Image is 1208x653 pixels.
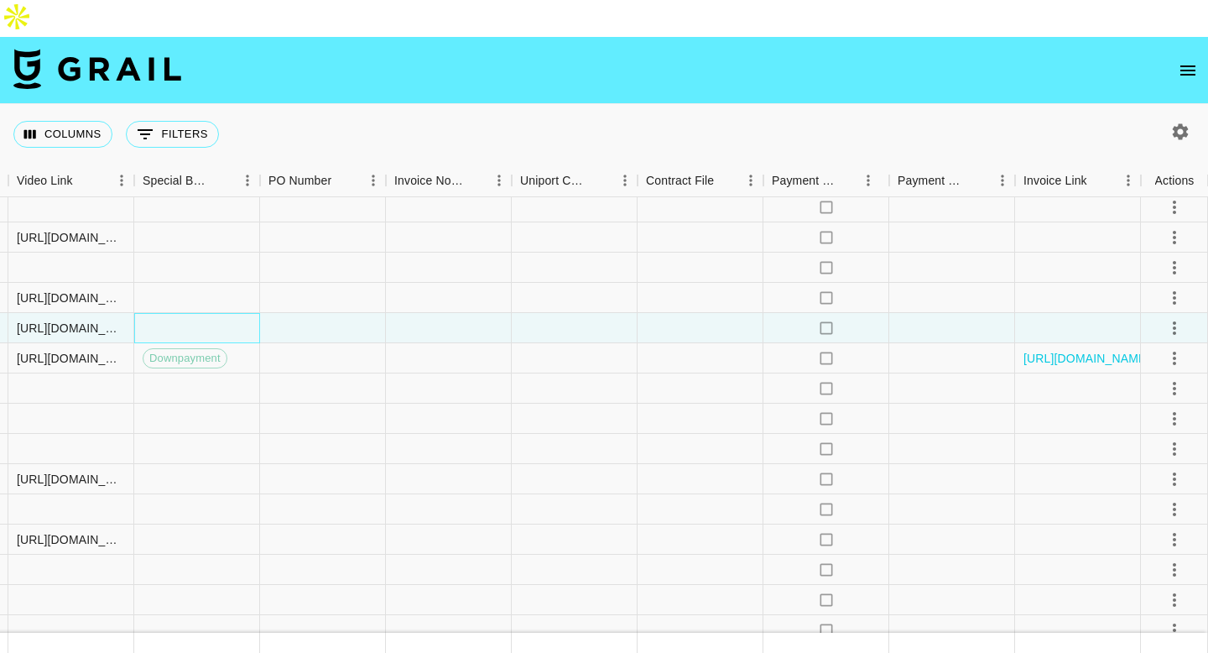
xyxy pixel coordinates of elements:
div: Payment Sent Date [898,165,966,197]
div: https://www.tiktok.com/@tayoricci/video/7530159592311934222?_t=ZT-8yGDVad9z93&_r=1 [17,350,125,367]
button: select merge strategy [1160,405,1189,433]
button: Sort [1087,169,1111,192]
div: PO Number [260,165,386,197]
button: Sort [589,169,612,192]
div: PO Number [268,165,331,197]
div: Payment Sent [772,165,837,197]
div: Actions [1155,165,1195,197]
button: select merge strategy [1160,495,1189,524]
div: Invoice Notes [386,165,512,197]
div: Payment Sent Date [889,165,1015,197]
div: https://www.tiktok.com/@clementinespieser/photo/7547147277626871054?_t=ZT-8zW0uk5SBbx&_r=1 [17,531,125,548]
div: Special Booking Type [143,165,211,197]
div: Uniport Contact Email [520,165,589,197]
button: Menu [856,168,881,193]
div: https://www.tiktok.com/@rylenbesler/video/7521491706626247992?_r=1&_t=ZM-8xcWZQa1CcS [17,471,125,488]
div: Actions [1141,165,1208,197]
button: select merge strategy [1160,314,1189,342]
button: Menu [1116,168,1141,193]
div: Uniport Contact Email [512,165,638,197]
div: https://www.tiktok.com/@chloekleiner/video/7520416525942082847?_t=ZP-8xXasDVrMND&_r=1 [17,290,125,306]
button: Menu [738,168,763,193]
button: select merge strategy [1160,253,1189,282]
button: Sort [966,169,990,192]
button: Menu [109,168,134,193]
button: Sort [463,169,487,192]
button: Sort [714,169,737,192]
button: select merge strategy [1160,344,1189,373]
div: Contract File [638,165,763,197]
button: select merge strategy [1160,193,1189,222]
button: open drawer [1171,54,1205,87]
button: select merge strategy [1160,465,1189,494]
button: select merge strategy [1160,616,1189,645]
button: select merge strategy [1160,586,1189,614]
button: select merge strategy [1160,284,1189,312]
span: Downpayment [143,351,226,367]
div: Video Link [8,165,134,197]
a: [URL][DOMAIN_NAME] [1023,350,1150,367]
button: Sort [73,169,96,192]
div: Payment Sent [763,165,889,197]
div: https://www.tiktok.com/@rylenbesler/video/7520378692254649606?_t=ZM-8xXS0VLH7On&_r=1 [17,229,125,246]
button: Menu [990,168,1015,193]
button: select merge strategy [1160,556,1189,584]
button: Sort [211,169,235,192]
button: Sort [837,169,861,192]
button: Menu [612,168,638,193]
button: select merge strategy [1160,374,1189,403]
button: Show filters [126,121,219,148]
img: Grail Talent [13,49,181,89]
div: Invoice Notes [394,165,463,197]
button: Menu [487,168,512,193]
div: https://www.tiktok.com/@meghancovv/video/7547384079717584183?_t=ZT-8zX6OyY0PHL&_r=1 [17,320,125,337]
div: Invoice Link [1023,165,1087,197]
button: select merge strategy [1160,435,1189,463]
div: Contract File [646,165,714,197]
button: select merge strategy [1160,223,1189,252]
button: select merge strategy [1160,525,1189,554]
div: Invoice Link [1015,165,1141,197]
button: Select columns [13,121,112,148]
div: Special Booking Type [134,165,260,197]
button: Sort [331,169,355,192]
button: Menu [235,168,260,193]
button: Menu [361,168,386,193]
div: Video Link [17,165,73,197]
